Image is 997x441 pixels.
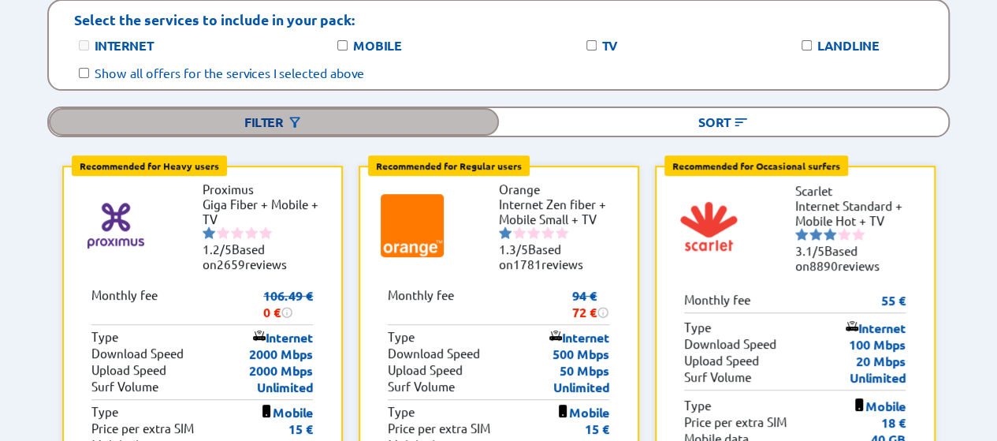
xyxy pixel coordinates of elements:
p: Type [388,404,415,420]
img: starnr5 [259,226,272,239]
p: Upload Speed [684,353,759,369]
p: Monthly fee [684,292,750,308]
s: 106.49 € [263,287,313,304]
span: 2659 [217,256,245,271]
s: 94 € [572,287,597,304]
p: Unlimited [553,379,609,395]
p: Type [91,329,118,346]
p: 2000 Mbps [249,346,313,362]
p: Select the services to include in your pack: [74,10,355,28]
p: Internet [846,320,906,336]
img: starnr2 [217,226,229,239]
span: 1.3/5 [499,241,528,256]
li: Proximus [203,181,321,196]
p: Download Speed [684,336,776,353]
b: Recommended for Occasional surfers [672,159,840,172]
p: Mobile [853,398,906,414]
img: icon of mobile [556,405,569,417]
img: starnr2 [513,226,526,239]
p: Price per extra SIM [684,414,787,431]
b: Recommended for Regular users [376,159,522,172]
p: Monthly fee [388,287,454,320]
img: icon of internet [253,330,266,342]
p: 500 Mbps [552,346,609,362]
li: Scarlet [795,183,913,198]
p: 20 Mbps [856,353,906,369]
span: 8890 [809,258,838,273]
img: starnr1 [795,228,808,241]
div: Filter [49,108,499,136]
img: starnr2 [809,228,822,241]
li: Internet Zen fiber + Mobile Small + TV [499,196,617,226]
p: 2000 Mbps [249,362,313,379]
p: Type [684,398,711,414]
img: starnr3 [824,228,836,241]
img: starnr5 [556,226,568,239]
li: Based on reviews [795,243,913,273]
p: Mobile [556,404,609,420]
p: Upload Speed [388,362,463,379]
p: Type [388,329,415,346]
li: Giga Fiber + Mobile + TV [203,196,321,226]
p: Price per extra SIM [388,420,490,437]
img: Logo of Scarlet [677,195,740,258]
p: Upload Speed [91,362,166,379]
p: 15 € [585,420,609,437]
p: Type [684,320,711,336]
img: starnr4 [245,226,258,239]
img: icon of internet [549,330,562,342]
label: Mobile [353,37,402,54]
p: Internet [549,329,609,346]
li: Internet Standard + Mobile Hot + TV [795,198,913,228]
p: Download Speed [388,346,480,362]
li: Based on reviews [499,241,617,271]
img: Logo of Proximus [84,194,147,257]
p: 15 € [288,420,313,437]
div: 0 € [263,304,293,320]
div: Sort [499,108,949,136]
img: Logo of Orange [381,194,444,257]
p: Surf Volume [684,369,751,386]
img: information [281,306,293,319]
span: 3.1/5 [795,243,824,258]
img: starnr5 [852,228,865,241]
img: starnr4 [541,226,554,239]
p: Internet [253,329,313,346]
li: Orange [499,181,617,196]
img: icon of mobile [260,405,273,417]
img: Button open the sorting menu [733,114,749,130]
img: starnr1 [203,226,215,239]
p: Download Speed [91,346,184,362]
img: icon of internet [846,320,858,333]
li: Based on reviews [203,241,321,271]
p: 50 Mbps [560,362,609,379]
label: Internet [95,37,153,54]
p: Surf Volume [388,379,455,395]
img: icon of mobile [853,398,865,411]
p: 55 € [881,292,906,308]
b: Recommended for Heavy users [80,159,219,172]
span: 1781 [513,256,541,271]
p: Monthly fee [91,287,158,320]
img: information [597,306,609,319]
label: Landline [817,37,880,54]
label: Show all offers for the services I selected above [95,65,364,80]
p: Surf Volume [91,379,158,395]
p: 100 Mbps [849,336,906,353]
img: starnr1 [499,226,512,239]
p: Unlimited [257,379,313,395]
p: Mobile [260,404,313,420]
p: Unlimited [850,369,906,386]
img: starnr3 [527,226,540,239]
p: Type [91,404,118,420]
p: 18 € [881,414,906,431]
img: starnr4 [838,228,850,241]
label: TV [602,37,617,54]
img: starnr3 [231,226,244,239]
img: Button open the filtering menu [287,114,303,130]
div: 72 € [572,304,609,320]
p: Price per extra SIM [91,420,194,437]
span: 1.2/5 [203,241,232,256]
